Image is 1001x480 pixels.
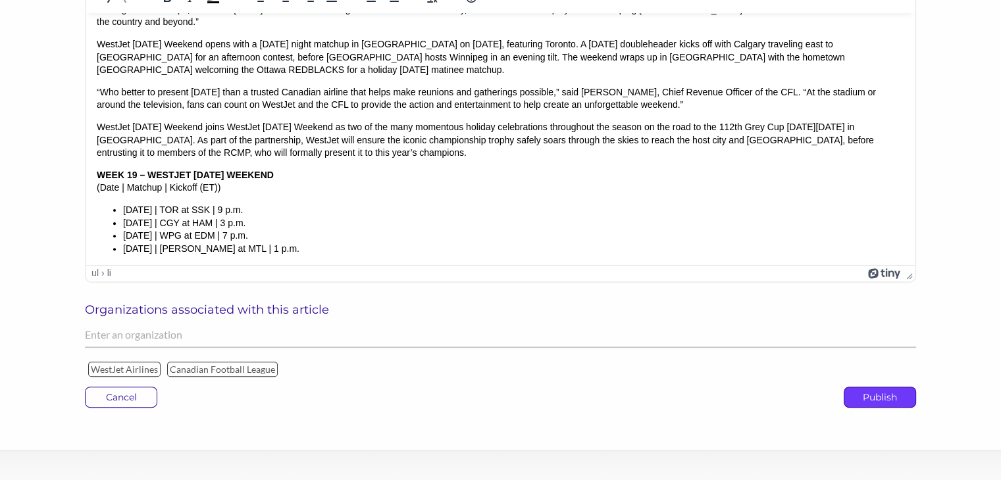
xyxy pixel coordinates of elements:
li: [DATE] | CGY at HAM | 3 p.m. [37,204,818,217]
iframe: Rich Text Area [86,13,915,265]
input: Enter an organization [85,322,916,348]
div: ul [91,268,99,279]
p: Publish [844,387,915,407]
div: Press the Up and Down arrow keys to resize the editor. [901,266,915,281]
p: WestJet [DATE] Weekend joins WestJet [DATE] Weekend as two of the many momentous holiday celebrat... [11,108,818,147]
p: ​(Date | Matchup | Kickoff (ET)) [11,156,818,181]
li: [DATE] | TOR at SSK | 9 p.m. [37,191,818,204]
strong: WEEK 19 – WESTJET [DATE] WEEKEND [11,156,188,167]
li: [DATE] | [PERSON_NAME] at MTL | 1 p.m. [37,229,818,243]
div: li [107,268,111,279]
p: WestJet [DATE] Weekend opens with a [DATE] night matchup in [GEOGRAPHIC_DATA] on [DATE], featurin... [11,25,818,64]
h6: Organizations associated with this article [85,302,916,317]
div: › [101,268,105,279]
li: [DATE] | WPG at EDM | 7 p.m. [37,216,818,229]
p: “Who better to present [DATE] than a trusted Canadian airline that helps make reunions and gather... [11,73,818,99]
p: Cancel [86,387,157,407]
a: Powered by Tiny [868,268,901,278]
